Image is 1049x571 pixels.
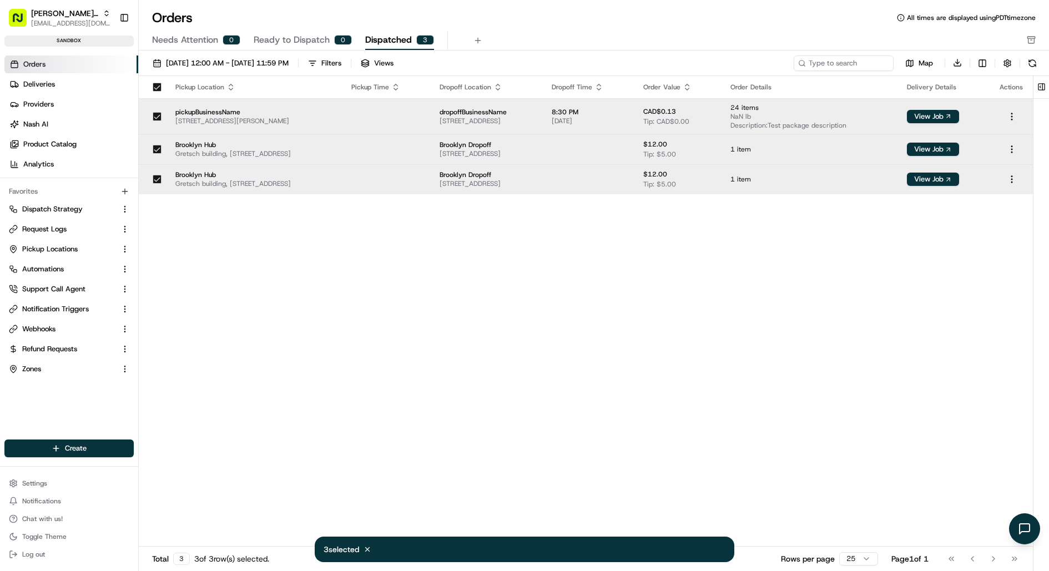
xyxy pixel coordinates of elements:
a: Analytics [4,155,138,173]
span: 1 item [730,145,889,154]
span: [DATE] 12:00 AM - [DATE] 11:59 PM [166,58,289,68]
span: Pickup Locations [22,244,78,254]
div: Favorites [4,183,134,200]
span: API Documentation [105,160,178,171]
div: sandbox [4,36,134,47]
a: Pickup Locations [9,244,116,254]
span: Log out [22,550,45,559]
div: 3 [173,553,190,565]
span: Notifications [22,497,61,506]
button: Map [898,57,940,70]
span: Product Catalog [23,139,77,149]
button: Open chat [1009,513,1040,544]
span: Toggle Theme [22,532,67,541]
span: Description: Test package description [730,121,889,130]
button: Webhooks [4,320,134,338]
input: Clear [29,71,183,83]
span: Deliveries [23,79,55,89]
div: Order Details [730,83,889,92]
button: Refund Requests [4,340,134,358]
a: Refund Requests [9,344,116,354]
a: View Job [907,112,959,121]
div: 💻 [94,161,103,170]
div: We're available if you need us! [38,117,140,125]
span: Dispatched [365,33,412,47]
div: Start new chat [38,105,182,117]
button: View Job [907,143,959,156]
span: Brooklyn Hub [175,170,334,179]
span: Ready to Dispatch [254,33,330,47]
span: Gretsch building, [STREET_ADDRESS] [175,179,334,188]
a: Nash AI [4,115,138,133]
span: 1 item [730,175,889,184]
span: Tip: $5.00 [643,150,676,159]
span: Nash AI [23,119,48,129]
a: Request Logs [9,224,116,234]
span: [STREET_ADDRESS] [440,117,534,125]
div: 📗 [11,161,20,170]
button: Automations [4,260,134,278]
h1: Orders [152,9,193,27]
div: Total [152,553,190,565]
span: $12.00 [643,140,667,149]
a: Dispatch Strategy [9,204,116,214]
span: [PERSON_NAME] Org [31,8,98,19]
span: NaN lb [730,112,889,121]
button: Views [356,55,399,71]
button: Filters [303,55,346,71]
p: Rows per page [781,553,835,564]
button: Settings [4,476,134,491]
img: Nash [11,11,33,33]
p: 3 selected [324,544,359,555]
div: Delivery Details [907,83,982,92]
button: [EMAIL_ADDRESS][DOMAIN_NAME] [31,19,110,28]
div: Dropoff Location [440,83,534,92]
span: Orders [23,59,46,69]
button: Create [4,439,134,457]
p: Welcome 👋 [11,44,202,62]
div: 3 of 3 row(s) selected. [194,553,269,564]
span: All times are displayed using PDT timezone [907,13,1036,22]
span: Zones [22,364,41,374]
button: Notifications [4,493,134,509]
span: Create [65,443,87,453]
span: Brooklyn Hub [175,140,334,149]
button: [DATE] 12:00 AM - [DATE] 11:59 PM [148,55,294,71]
button: View Job [907,173,959,186]
a: Webhooks [9,324,116,334]
span: Dispatch Strategy [22,204,83,214]
button: Request Logs [4,220,134,238]
a: Zones [9,364,116,374]
span: Request Logs [22,224,67,234]
span: CAD$0.13 [643,107,676,116]
span: [STREET_ADDRESS][PERSON_NAME] [175,117,334,125]
span: $12.00 [643,170,667,179]
span: Automations [22,264,64,274]
div: 3 [416,35,434,45]
button: Support Call Agent [4,280,134,298]
span: Tip: $5.00 [643,180,676,189]
a: Providers [4,95,138,113]
a: 📗Knowledge Base [7,156,89,176]
span: 8:30 PM [552,108,626,117]
div: Dropoff Time [552,83,626,92]
div: Page 1 of 1 [891,553,929,564]
span: Notification Triggers [22,304,89,314]
a: View Job [907,145,959,154]
button: Chat with us! [4,511,134,527]
span: Needs Attention [152,33,218,47]
button: Pickup Locations [4,240,134,258]
span: Brooklyn Dropoff [440,140,534,149]
a: Notification Triggers [9,304,116,314]
span: Chat with us! [22,514,63,523]
div: Pickup Location [175,83,334,92]
span: Views [374,58,394,68]
div: Order Value [643,83,713,92]
a: Support Call Agent [9,284,116,294]
button: Zones [4,360,134,378]
span: Refund Requests [22,344,77,354]
span: [STREET_ADDRESS] [440,179,534,188]
a: Orders [4,55,138,73]
span: [DATE] [552,117,626,125]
